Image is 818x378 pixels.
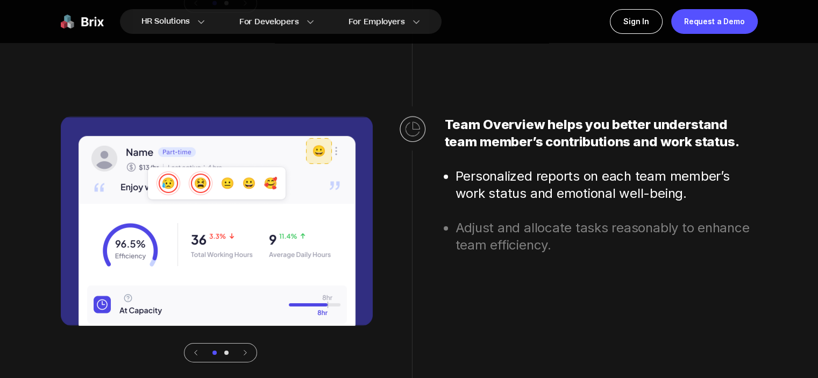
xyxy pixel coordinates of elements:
h2: Team Overview helps you better understand team member’s contributions and work status. [445,116,758,151]
a: Request a Demo [671,9,758,34]
li: Adjust and allocate tasks reasonably to enhance team efficiency. [456,219,758,254]
span: For Employers [348,16,405,27]
img: avatar [61,116,373,326]
span: For Developers [239,16,299,27]
a: Sign In [610,9,663,34]
li: Personalized reports on each team member’s work status and emotional well-being. [456,168,758,202]
span: HR Solutions [141,13,190,30]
